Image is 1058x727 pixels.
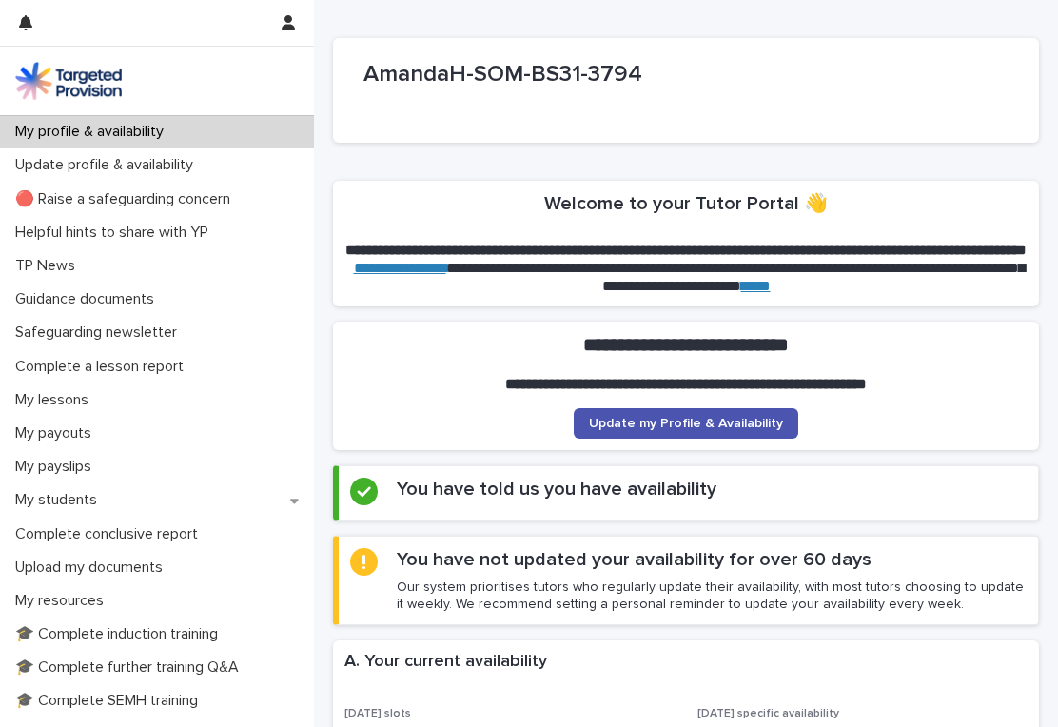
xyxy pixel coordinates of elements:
p: 🎓 Complete SEMH training [8,692,213,710]
img: M5nRWzHhSzIhMunXDL62 [15,62,122,100]
h2: You have not updated your availability for over 60 days [397,548,872,571]
p: Update profile & availability [8,156,208,174]
p: My students [8,491,112,509]
p: 🎓 Complete further training Q&A [8,658,254,677]
h2: You have told us you have availability [397,478,716,501]
p: TP News [8,257,90,275]
p: My lessons [8,391,104,409]
span: Update my Profile & Availability [589,417,783,430]
p: Our system prioritises tutors who regularly update their availability, with most tutors choosing ... [397,579,1027,613]
p: Upload my documents [8,559,178,577]
p: My resources [8,592,119,610]
span: [DATE] specific availability [697,708,839,719]
p: My profile & availability [8,123,179,141]
p: Complete conclusive report [8,525,213,543]
a: Update my Profile & Availability [574,408,798,439]
h2: Welcome to your Tutor Portal 👋 [544,192,828,215]
p: Safeguarding newsletter [8,324,192,342]
p: 🎓 Complete induction training [8,625,233,643]
p: Complete a lesson report [8,358,199,376]
p: My payslips [8,458,107,476]
p: My payouts [8,424,107,442]
p: 🔴 Raise a safeguarding concern [8,190,245,208]
h2: A. Your current availability [344,652,547,673]
p: Helpful hints to share with YP [8,224,224,242]
p: AmandaH-SOM-BS31-3794 [363,61,642,88]
span: [DATE] slots [344,708,411,719]
p: Guidance documents [8,290,169,308]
